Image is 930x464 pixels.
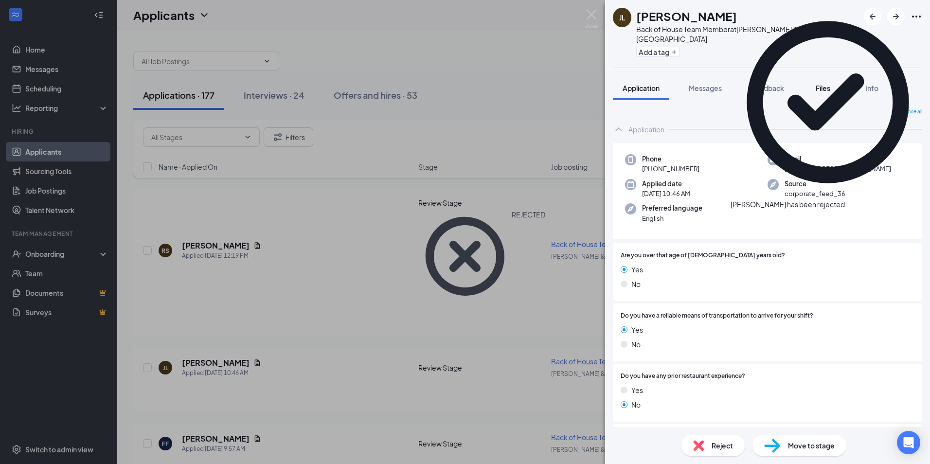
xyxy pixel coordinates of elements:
[689,84,722,92] span: Messages
[731,5,925,199] svg: CheckmarkCircle
[631,385,643,395] span: Yes
[619,13,626,22] div: JL
[631,399,641,410] span: No
[642,179,690,189] span: Applied date
[712,440,733,451] span: Reject
[621,372,745,381] span: Do you have any prior restaurant experience?
[671,49,677,55] svg: Plus
[631,324,643,335] span: Yes
[642,154,699,164] span: Phone
[621,251,785,260] span: Are you over that age of [DEMOGRAPHIC_DATA] years old?
[628,125,664,134] div: Application
[631,339,641,350] span: No
[642,214,702,223] span: English
[631,264,643,275] span: Yes
[897,431,920,454] div: Open Intercom Messenger
[636,24,859,44] div: Back of House Team Member at [PERSON_NAME] & [GEOGRAPHIC_DATA]
[623,84,660,92] span: Application
[636,8,737,24] h1: [PERSON_NAME]
[731,199,847,210] div: [PERSON_NAME] has been rejected.
[642,203,702,213] span: Preferred language
[631,279,641,289] span: No
[636,47,680,57] button: PlusAdd a tag
[621,311,813,321] span: Do you have a reliable means of transportation to arrive for your shift?
[642,189,690,198] span: [DATE] 10:46 AM
[642,164,699,174] span: [PHONE_NUMBER]
[613,124,625,135] svg: ChevronUp
[788,440,835,451] span: Move to stage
